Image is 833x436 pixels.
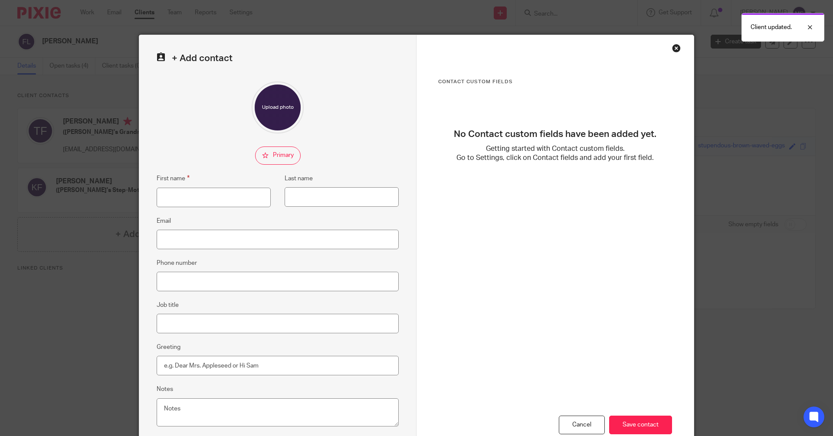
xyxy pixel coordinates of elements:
[672,44,681,52] div: Close this dialog window
[438,144,672,163] p: Getting started with Contact custom fields. Go to Settings, click on Contact fields and add your ...
[438,78,672,85] h3: Contact Custom fields
[285,174,313,183] label: Last name
[157,301,179,309] label: Job title
[157,52,399,64] h2: + Add contact
[559,416,605,434] div: Cancel
[751,23,792,32] p: Client updated.
[157,217,171,225] label: Email
[157,173,190,183] label: First name
[157,385,173,394] label: Notes
[157,343,180,351] label: Greeting
[157,356,399,375] input: e.g. Dear Mrs. Appleseed or Hi Sam
[157,259,197,267] label: Phone number
[438,129,672,140] h3: No Contact custom fields have been added yet.
[609,416,672,434] input: Save contact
